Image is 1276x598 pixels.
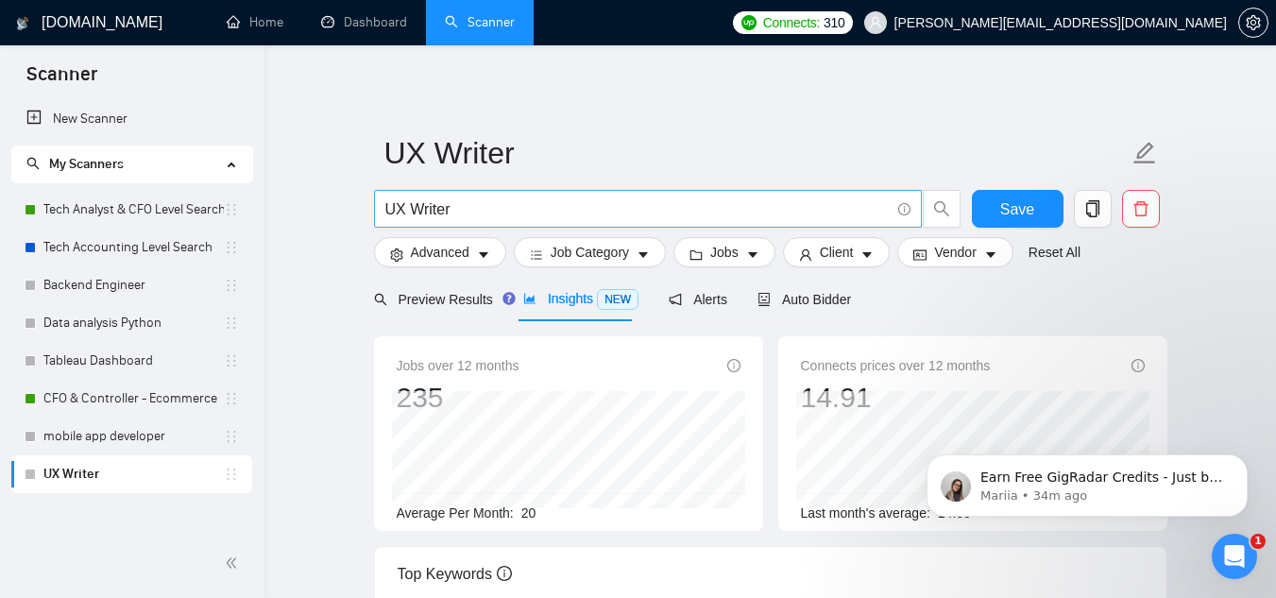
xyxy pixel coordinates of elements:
span: caret-down [637,248,650,262]
a: setting [1238,15,1268,30]
li: Data analysis Python [11,304,252,342]
button: search [923,190,961,228]
span: Advanced [411,242,469,263]
span: holder [224,202,239,217]
span: folder [689,248,703,262]
span: 1 [1250,534,1266,549]
span: edit [1132,141,1157,165]
li: mobile app developer [11,418,252,455]
button: barsJob Categorycaret-down [514,237,666,267]
span: info-circle [727,359,740,372]
button: copy [1074,190,1112,228]
button: setting [1238,8,1268,38]
li: Tech Analyst & CFO Level Search [11,191,252,229]
img: upwork-logo.png [741,15,757,30]
span: notification [669,293,682,306]
span: Jobs [710,242,739,263]
li: Backend Engineer [11,266,252,304]
span: setting [390,248,403,262]
a: homeHome [227,14,283,30]
a: Tech Accounting Level Search [43,229,224,266]
span: idcard [913,248,927,262]
button: userClientcaret-down [783,237,891,267]
span: holder [224,240,239,255]
span: My Scanners [49,156,124,172]
span: bars [530,248,543,262]
div: 14.91 [801,380,991,416]
span: info-circle [898,203,910,215]
span: copy [1075,200,1111,217]
span: Insights [523,291,638,306]
span: Save [1000,197,1034,221]
a: mobile app developer [43,418,224,455]
span: Vendor [934,242,976,263]
span: Connects: [763,12,820,33]
div: Tooltip anchor [501,290,518,307]
button: Save [972,190,1063,228]
span: double-left [225,554,244,572]
a: CFO & Controller - Ecommerce [43,380,224,418]
div: 235 [397,380,519,416]
span: area-chart [523,292,536,305]
span: Jobs over 12 months [397,355,519,376]
button: folderJobscaret-down [673,237,775,267]
span: search [924,200,960,217]
li: Tech Accounting Level Search [11,229,252,266]
button: idcardVendorcaret-down [897,237,1012,267]
span: caret-down [746,248,759,262]
span: caret-down [477,248,490,262]
span: user [869,16,882,29]
span: delete [1123,200,1159,217]
a: UX Writer [43,455,224,493]
span: Last month's average: [801,505,930,521]
span: holder [224,278,239,293]
span: info-circle [497,566,512,581]
input: Search Freelance Jobs... [385,197,890,221]
span: holder [224,467,239,482]
span: holder [224,316,239,331]
li: UX Writer [11,455,252,493]
span: 310 [824,12,844,33]
span: My Scanners [26,156,124,172]
span: user [799,248,812,262]
span: Scanner [11,60,112,100]
a: Tech Analyst & CFO Level Search [43,191,224,229]
li: New Scanner [11,100,252,138]
span: Connects prices over 12 months [801,355,991,376]
span: info-circle [1131,359,1145,372]
li: CFO & Controller - Ecommerce [11,380,252,418]
a: dashboardDashboard [321,14,407,30]
a: Data analysis Python [43,304,224,342]
span: holder [224,429,239,444]
button: settingAdvancedcaret-down [374,237,506,267]
a: Backend Engineer [43,266,224,304]
span: Average Per Month: [397,505,514,521]
span: Job Category [551,242,629,263]
span: Preview Results [374,292,493,307]
span: Auto Bidder [757,292,851,307]
iframe: Intercom live chat [1212,534,1257,579]
span: holder [224,353,239,368]
iframe: Intercom notifications message [898,415,1276,547]
span: robot [757,293,771,306]
a: Tableau Dashboard [43,342,224,380]
span: NEW [597,289,638,310]
button: delete [1122,190,1160,228]
span: caret-down [860,248,874,262]
span: holder [224,391,239,406]
li: Tableau Dashboard [11,342,252,380]
img: logo [16,9,29,39]
span: Client [820,242,854,263]
span: Alerts [669,292,727,307]
span: setting [1239,15,1267,30]
span: search [26,157,40,170]
a: New Scanner [26,100,237,138]
a: searchScanner [445,14,515,30]
span: caret-down [984,248,997,262]
a: Reset All [1029,242,1080,263]
span: search [374,293,387,306]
